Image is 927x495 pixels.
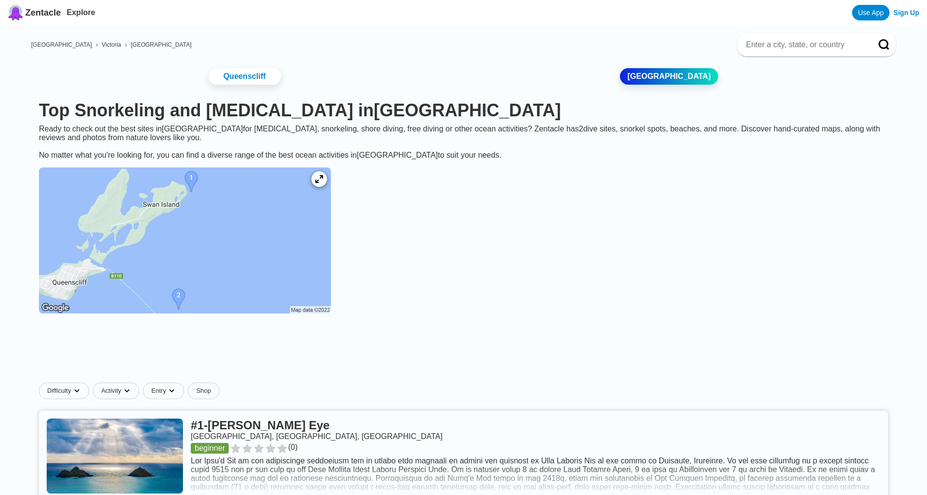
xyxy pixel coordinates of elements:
[620,68,719,85] a: [GEOGRAPHIC_DATA]
[188,383,219,399] a: Shop
[96,41,98,48] span: ›
[745,40,865,50] input: Enter a city, state, or country
[143,383,188,399] button: Entrydropdown caret
[31,41,92,48] a: [GEOGRAPHIC_DATA]
[67,8,95,17] a: Explore
[39,383,93,399] button: Difficultydropdown caret
[31,125,896,160] div: Ready to check out the best sites in [GEOGRAPHIC_DATA] for [MEDICAL_DATA], snorkeling, shore divi...
[31,160,339,323] a: Swan Island dive site map
[123,387,131,395] img: dropdown caret
[151,387,166,395] span: Entry
[852,5,890,20] a: Use App
[73,387,81,395] img: dropdown caret
[25,8,61,18] span: Zentacle
[101,387,121,395] span: Activity
[209,68,281,85] a: Queenscliff
[8,5,61,20] a: Zentacle logoZentacle
[39,167,331,313] img: Swan Island dive site map
[39,100,888,121] h1: Top Snorkeling and [MEDICAL_DATA] in [GEOGRAPHIC_DATA]
[93,383,143,399] button: Activitydropdown caret
[8,5,23,20] img: Zentacle logo
[893,9,919,17] a: Sign Up
[125,41,127,48] span: ›
[228,331,700,375] iframe: Advertisement
[168,387,176,395] img: dropdown caret
[102,41,121,48] a: Victoria
[131,41,192,48] a: [GEOGRAPHIC_DATA]
[47,387,71,395] span: Difficulty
